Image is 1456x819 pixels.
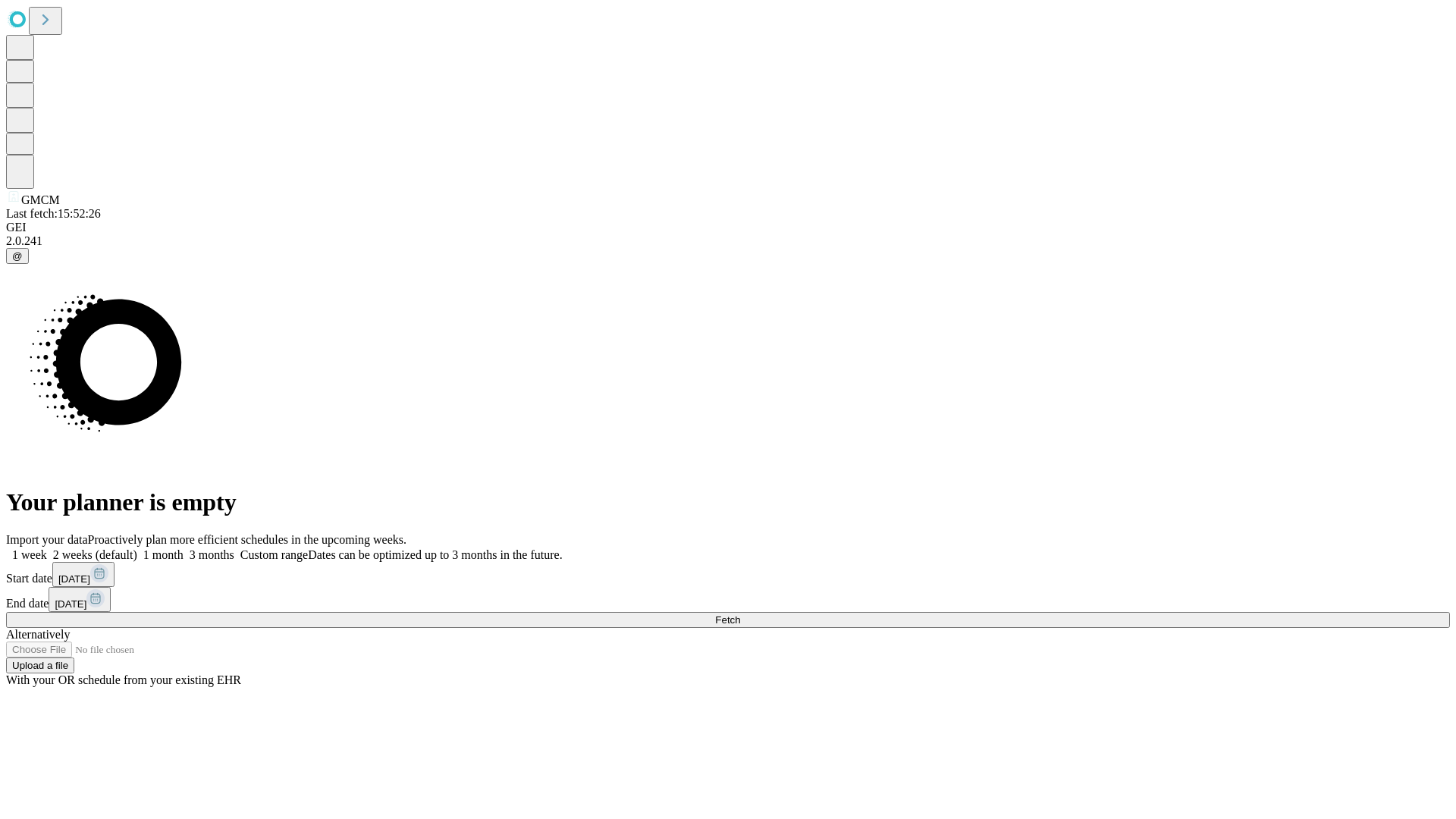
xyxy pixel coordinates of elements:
[6,673,241,686] span: With your OR schedule from your existing EHR
[240,548,308,561] span: Custom range
[308,548,562,561] span: Dates can be optimized up to 3 months in the future.
[715,614,740,626] span: Fetch
[21,193,60,206] span: GMCM
[6,207,101,220] span: Last fetch: 15:52:26
[6,533,88,546] span: Import your data
[6,488,1450,516] h1: Your planner is empty
[6,234,1450,248] div: 2.0.241
[55,598,86,610] span: [DATE]
[12,548,47,561] span: 1 week
[58,573,90,585] span: [DATE]
[49,587,111,612] button: [DATE]
[6,248,29,264] button: @
[6,657,74,673] button: Upload a file
[6,562,1450,587] div: Start date
[88,533,406,546] span: Proactively plan more efficient schedules in the upcoming weeks.
[6,221,1450,234] div: GEI
[52,562,115,587] button: [DATE]
[12,250,23,262] span: @
[190,548,234,561] span: 3 months
[6,628,70,641] span: Alternatively
[6,587,1450,612] div: End date
[53,548,137,561] span: 2 weeks (default)
[143,548,184,561] span: 1 month
[6,612,1450,628] button: Fetch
